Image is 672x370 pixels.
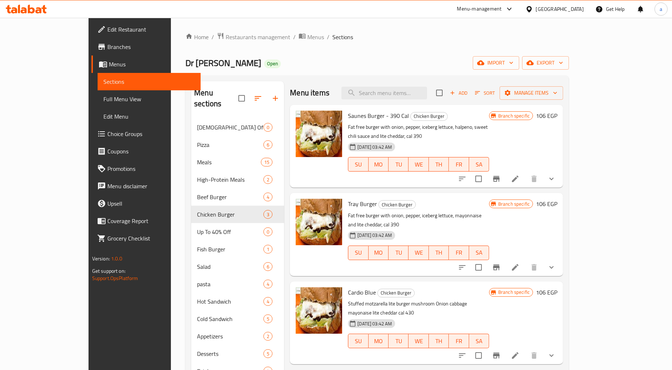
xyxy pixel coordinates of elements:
button: TU [389,246,409,260]
button: Branch-specific-item [488,347,505,364]
div: Fish Burger1 [191,240,284,258]
span: 2 [264,333,272,340]
button: show more [543,170,560,188]
a: Menu disclaimer [91,177,201,195]
span: export [528,58,563,67]
span: Manage items [505,89,557,98]
button: Branch-specific-item [488,170,505,188]
div: items [263,262,273,271]
span: MO [372,336,386,346]
span: Hot Sandwich [197,297,263,306]
span: Menu disclaimer [107,182,195,190]
div: items [261,158,273,166]
span: Choice Groups [107,129,195,138]
div: Up To 40% Off [197,227,263,236]
button: WE [409,157,429,172]
button: sort-choices [454,259,471,276]
p: Fat free burger with onion, pepper, iceberg lettuce, mayonnaise and lite cheddar, cal 390 [348,211,489,229]
svg: Show Choices [547,351,556,360]
span: Open [264,61,281,67]
svg: Show Choices [547,174,556,183]
button: WE [409,246,429,260]
span: 0 [264,229,272,235]
a: Menus [299,32,324,42]
span: [DEMOGRAPHIC_DATA] Offers [197,123,263,132]
span: WE [411,159,426,170]
button: SU [348,246,368,260]
div: Desserts [197,349,263,358]
span: WE [411,336,426,346]
button: show more [543,347,560,364]
div: pasta4 [191,275,284,293]
button: SA [469,334,489,348]
span: Sort items [470,87,500,99]
button: Branch-specific-item [488,259,505,276]
span: Sections [103,77,195,86]
button: Sort [473,87,497,99]
button: FR [449,334,469,348]
span: 1 [264,246,272,253]
button: MO [369,157,389,172]
span: Branch specific [495,201,533,207]
h2: Menu items [290,87,329,98]
span: Pizza [197,140,263,149]
span: Beef Burger [197,193,263,201]
span: Upsell [107,199,195,208]
div: Fish Burger [197,245,263,254]
span: Restaurants management [226,33,290,41]
span: 15 [261,159,272,166]
div: High-Protein Meals2 [191,171,284,188]
a: Promotions [91,160,201,177]
button: delete [525,347,543,364]
span: Add [449,89,468,97]
a: Menus [91,55,201,73]
a: Restaurants management [217,32,290,42]
button: WE [409,334,429,348]
img: Tray Burger [296,199,342,245]
div: Desserts5 [191,345,284,362]
div: Salad6 [191,258,284,275]
span: FR [452,159,466,170]
button: FR [449,157,469,172]
div: Appetizers [197,332,263,341]
li: / [327,33,329,41]
span: import [479,58,513,67]
span: [DATE] 03:42 AM [355,232,395,239]
a: Edit menu item [511,174,520,183]
div: Salad [197,262,263,271]
div: items [263,332,273,341]
button: MO [369,334,389,348]
span: Select all sections [234,91,249,106]
span: 3 [264,211,272,218]
span: 2 [264,176,272,183]
span: 6 [264,263,272,270]
span: Add item [447,87,470,99]
span: Promotions [107,164,195,173]
span: 4 [264,194,272,201]
div: Cold Sandwich [197,314,263,323]
p: Stuffed motzarella lite burger mushroom Onion cabbage mayonaise lite cheddar cal 430 [348,299,489,317]
span: Chicken Burger [197,210,263,219]
li: / [293,33,296,41]
span: a [660,5,662,13]
a: Support.OpsPlatform [92,274,138,283]
span: 6 [264,141,272,148]
button: import [473,56,519,70]
div: items [263,227,273,236]
button: delete [525,259,543,276]
span: TH [432,336,446,346]
button: Add [447,87,470,99]
button: MO [369,246,389,260]
div: Chicken Burger [377,289,415,297]
button: FR [449,246,469,260]
span: 5 [264,350,272,357]
div: Pizza6 [191,136,284,153]
div: items [263,245,273,254]
span: SA [472,159,486,170]
span: Dr [PERSON_NAME] [185,55,261,71]
div: Chicken Burger [378,200,416,209]
button: SA [469,246,489,260]
a: Edit Menu [98,108,201,125]
li: / [212,33,214,41]
div: items [263,210,273,219]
